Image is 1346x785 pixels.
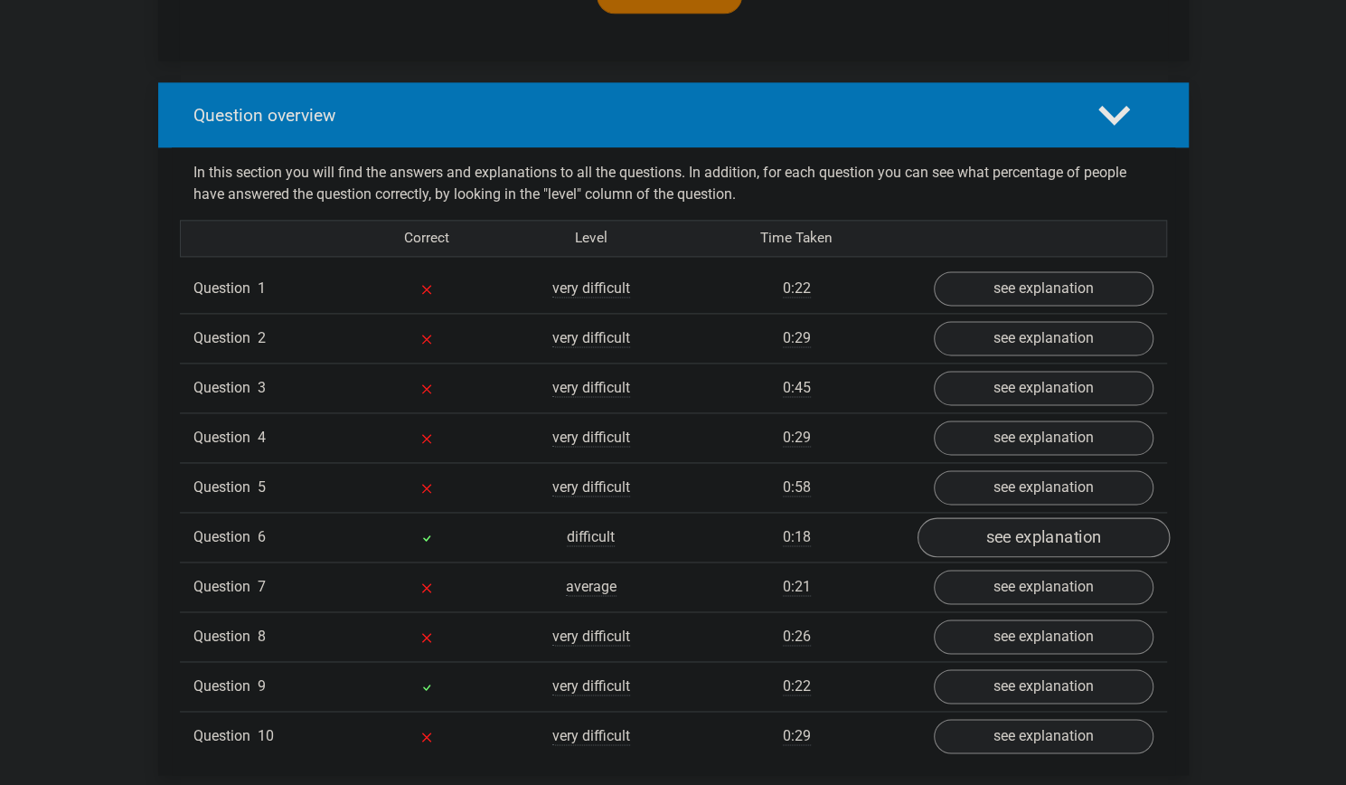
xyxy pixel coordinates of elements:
[552,727,630,745] span: very difficult
[783,528,811,546] span: 0:18
[567,528,615,546] span: difficult
[344,228,509,249] div: Correct
[193,105,1071,126] h4: Question overview
[934,321,1153,355] a: see explanation
[934,570,1153,604] a: see explanation
[566,578,617,596] span: average
[934,619,1153,654] a: see explanation
[552,279,630,298] span: very difficult
[258,578,266,595] span: 7
[934,719,1153,753] a: see explanation
[258,677,266,695] span: 9
[258,528,266,545] span: 6
[180,162,1167,205] div: In this section you will find the answers and explanations to all the questions. In addition, for...
[193,427,258,449] span: Question
[258,329,266,346] span: 2
[193,278,258,299] span: Question
[193,725,258,747] span: Question
[783,628,811,646] span: 0:26
[917,518,1169,558] a: see explanation
[552,478,630,497] span: very difficult
[509,228,673,249] div: Level
[783,677,811,695] span: 0:22
[193,377,258,399] span: Question
[783,727,811,745] span: 0:29
[934,371,1153,405] a: see explanation
[783,429,811,447] span: 0:29
[552,677,630,695] span: very difficult
[258,279,266,297] span: 1
[258,429,266,446] span: 4
[193,626,258,648] span: Question
[934,421,1153,455] a: see explanation
[258,478,266,496] span: 5
[934,470,1153,505] a: see explanation
[783,279,811,298] span: 0:22
[193,526,258,548] span: Question
[258,379,266,396] span: 3
[783,379,811,397] span: 0:45
[552,429,630,447] span: very difficult
[258,628,266,645] span: 8
[258,727,274,744] span: 10
[193,676,258,697] span: Question
[673,228,919,249] div: Time Taken
[934,271,1153,306] a: see explanation
[193,576,258,598] span: Question
[934,669,1153,704] a: see explanation
[783,578,811,596] span: 0:21
[552,628,630,646] span: very difficult
[552,329,630,347] span: very difficult
[783,329,811,347] span: 0:29
[783,478,811,497] span: 0:58
[552,379,630,397] span: very difficult
[193,327,258,349] span: Question
[193,477,258,498] span: Question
